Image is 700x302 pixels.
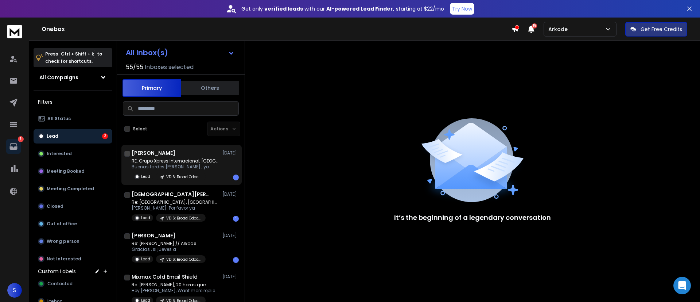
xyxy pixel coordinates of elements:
[34,111,112,126] button: All Status
[222,191,239,197] p: [DATE]
[132,282,219,288] p: Re: [PERSON_NAME], 20 horas que
[47,168,85,174] p: Meeting Booked
[120,45,240,60] button: All Inbox(s)
[132,288,219,294] p: Hey [PERSON_NAME], Want more replies to
[7,283,22,298] button: S
[39,74,78,81] h1: All Campaigns
[132,205,219,211] p: [PERSON_NAME]: Por favor ya
[141,174,150,179] p: Lead
[548,26,571,33] p: Arkode
[233,175,239,180] div: 1
[241,5,444,12] p: Get only with our starting at $22/mo
[326,5,394,12] strong: AI-powered Lead Finder,
[34,181,112,196] button: Meeting Completed
[222,274,239,280] p: [DATE]
[47,151,72,157] p: Interested
[181,80,239,96] button: Others
[47,256,81,262] p: Not Interested
[641,26,682,33] p: Get Free Credits
[34,129,112,144] button: Lead3
[141,256,150,262] p: Lead
[34,146,112,161] button: Interested
[132,246,206,252] p: Gracias , si jueves a
[133,126,147,132] label: Select
[132,149,175,157] h1: [PERSON_NAME]
[141,215,150,221] p: Lead
[34,276,112,291] button: Contacted
[34,97,112,107] h3: Filters
[34,164,112,179] button: Meeting Booked
[47,238,79,244] p: Wrong person
[625,22,687,37] button: Get Free Credits
[132,158,219,164] p: RE: Grupo Xpress Internacional, [GEOGRAPHIC_DATA]
[7,25,22,38] img: logo
[47,281,73,287] span: Contacted
[132,164,219,170] p: Buenas tardes [PERSON_NAME] , yo
[145,63,194,72] h3: Inboxes selected
[47,203,63,209] p: Closed
[47,116,71,122] p: All Status
[18,136,24,142] p: 3
[532,23,537,28] span: 15
[34,234,112,249] button: Wrong person
[166,215,201,221] p: VD 6: Broad Odoo_Campaign - ARKODE
[452,5,472,12] p: Try Now
[132,241,206,246] p: Re: [PERSON_NAME] // Arkode
[60,50,95,58] span: Ctrl + Shift + k
[233,216,239,222] div: 1
[673,277,691,294] div: Open Intercom Messenger
[132,191,212,198] h1: [DEMOGRAPHIC_DATA][PERSON_NAME]
[45,50,102,65] p: Press to check for shortcuts.
[47,221,77,227] p: Out of office
[122,79,181,97] button: Primary
[132,199,219,205] p: Re: [GEOGRAPHIC_DATA], [GEOGRAPHIC_DATA] +
[47,186,94,192] p: Meeting Completed
[34,252,112,266] button: Not Interested
[126,63,143,72] span: 55 / 55
[450,3,474,15] button: Try Now
[166,257,201,262] p: VD 6: Broad Odoo_Campaign - ARKODE
[166,174,201,180] p: VD 6: Broad Odoo_Campaign - ARKODE
[132,273,198,280] h1: Mixmax Cold Email Shield
[264,5,303,12] strong: verified leads
[34,199,112,214] button: Closed
[222,150,239,156] p: [DATE]
[34,70,112,85] button: All Campaigns
[38,268,76,275] h3: Custom Labels
[47,133,58,139] p: Lead
[42,25,512,34] h1: Onebox
[132,232,175,239] h1: [PERSON_NAME]
[6,139,21,154] a: 3
[394,213,551,223] p: It’s the beginning of a legendary conversation
[222,233,239,238] p: [DATE]
[34,217,112,231] button: Out of office
[126,49,168,56] h1: All Inbox(s)
[102,133,108,139] div: 3
[233,257,239,263] div: 1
